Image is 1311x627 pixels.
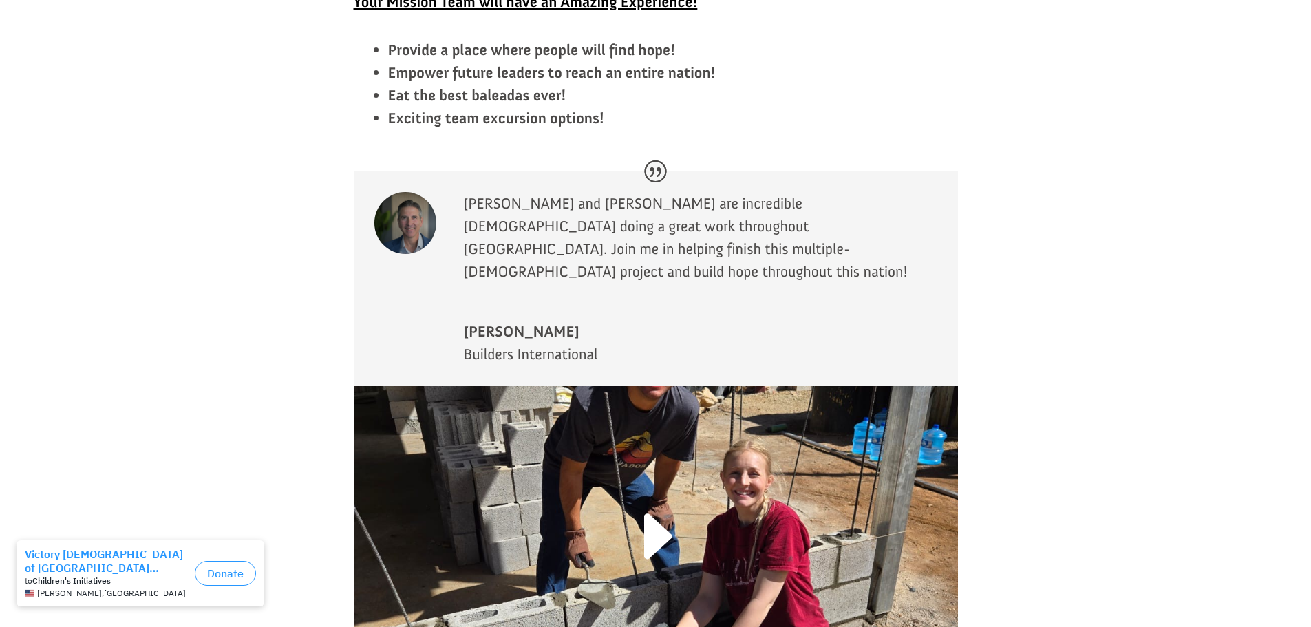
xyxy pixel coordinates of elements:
strong: Empower future leaders to reach an entire nation! [388,63,716,82]
span: [PERSON_NAME] and [PERSON_NAME] are incredible [DEMOGRAPHIC_DATA] doing a great work throughout [... [464,194,908,281]
strong: Provide a place where people will find hope! [388,41,675,59]
strong: ​Exciting team excursion options! [388,109,604,127]
img: US.png [25,55,34,65]
span: [PERSON_NAME] [464,320,937,343]
button: Donate [195,28,256,52]
div: to [25,43,189,52]
strong: Children's Initiatives [32,42,111,52]
span: Builders International [464,345,598,363]
strong: ​Eat the best baleadas ever! [388,86,566,105]
span: [PERSON_NAME] , [GEOGRAPHIC_DATA] [37,55,186,65]
div: Victory [DEMOGRAPHIC_DATA] of [GEOGRAPHIC_DATA] donated $5,000 [25,14,189,41]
